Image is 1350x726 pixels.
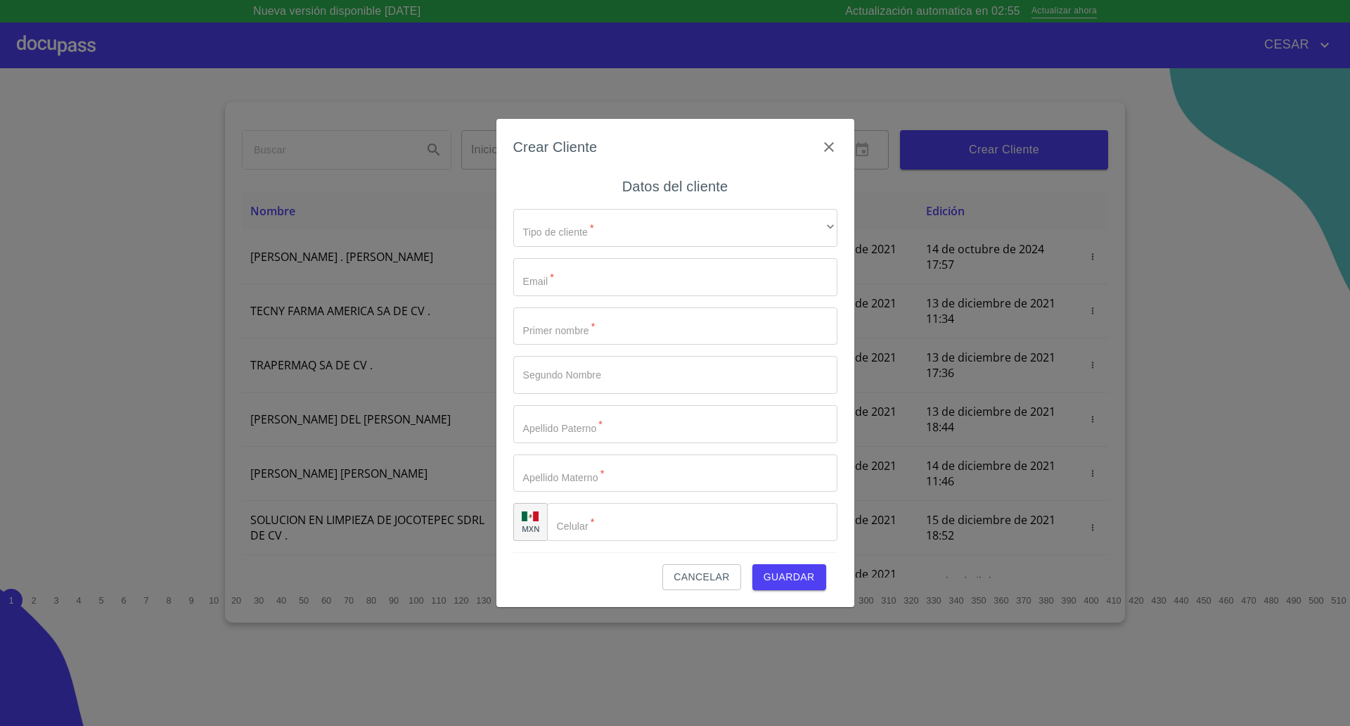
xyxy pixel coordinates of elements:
[752,564,826,590] button: Guardar
[522,523,540,534] p: MXN
[513,209,837,247] div: ​
[764,568,815,586] span: Guardar
[513,136,598,158] h6: Crear Cliente
[622,175,728,198] h6: Datos del cliente
[662,564,740,590] button: Cancelar
[522,511,539,521] img: R93DlvwvvjP9fbrDwZeCRYBHk45OWMq+AAOlFVsxT89f82nwPLnD58IP7+ANJEaWYhP0Tx8kkA0WlQMPQsAAgwAOmBj20AXj6...
[674,568,729,586] span: Cancelar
